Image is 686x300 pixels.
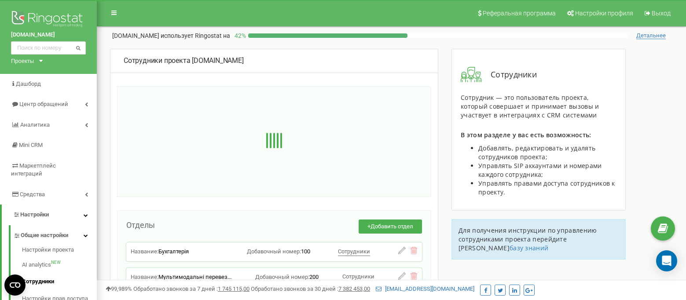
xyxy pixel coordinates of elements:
span: Реферальная программа [483,10,556,17]
span: Сотрудники [482,69,537,80]
span: Управлять правами доступа сотрудников к проекту. [478,179,615,196]
span: Средства [20,191,45,198]
span: Название: [131,248,158,255]
span: 99,989% [106,285,132,292]
a: Настройки проекта [22,246,97,256]
span: Mini CRM [19,142,43,148]
p: 42 % [230,31,248,40]
a: Настройки [2,205,97,225]
span: Сотрудники проекта [124,56,190,65]
span: В этом разделе у вас есть возможность: [461,131,591,139]
span: Настройки профиля [575,10,633,17]
div: [DOMAIN_NAME] [124,56,425,66]
span: Отделы [126,220,155,230]
a: [DOMAIN_NAME] [11,31,86,39]
button: Open CMP widget [4,274,26,296]
span: 100 [301,248,310,255]
u: 7 382 453,00 [338,285,370,292]
span: Управлять SIP аккаунтами и номерами каждого сотрудника; [478,161,602,179]
span: Обработано звонков за 7 дней : [133,285,249,292]
span: Добавочный номер: [247,248,301,255]
span: Бухгалтерія [158,248,189,255]
span: Сотрудники [342,273,374,280]
a: [EMAIL_ADDRESS][DOMAIN_NAME] [376,285,474,292]
span: Название: [131,274,158,280]
span: Настройки [20,211,49,218]
span: Добавочный номер: [255,274,309,280]
input: Поиск по номеру [11,41,86,55]
span: Для получения инструкции по управлению сотрудниками проекта перейдите [PERSON_NAME] [459,226,597,252]
span: Мультимодальні перевез... [158,274,231,280]
img: Ringostat logo [11,9,86,31]
button: +Добавить отдел [359,220,422,234]
div: Open Intercom Messenger [656,250,677,271]
span: Общие настройки [21,231,68,240]
p: [DOMAIN_NAME] [112,31,230,40]
a: Сотрудники [22,273,97,290]
u: 1 745 115,00 [218,285,249,292]
a: Общие настройки [13,225,97,243]
span: Дашборд [16,80,41,87]
span: использует Ringostat на [161,32,230,39]
span: Маркетплейс интеграций [11,162,56,177]
span: Центр обращений [19,101,68,107]
span: 200 [309,274,319,280]
a: AI analyticsNEW [22,256,97,274]
span: Сотрудники [338,248,370,255]
span: Детальнее [636,32,666,39]
span: Добавить отдел [371,223,413,230]
span: Обработано звонков за 30 дней : [251,285,370,292]
span: Добавлять, редактировать и удалять сотрудников проекта; [478,144,595,161]
span: Аналитика [20,121,50,128]
span: Сотрудник — это пользователь проекта, который совершает и принимает вызовы и участвует в интеграц... [461,93,599,119]
a: базу знаний [510,244,548,252]
div: Проекты [11,57,34,65]
span: Выход [652,10,671,17]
